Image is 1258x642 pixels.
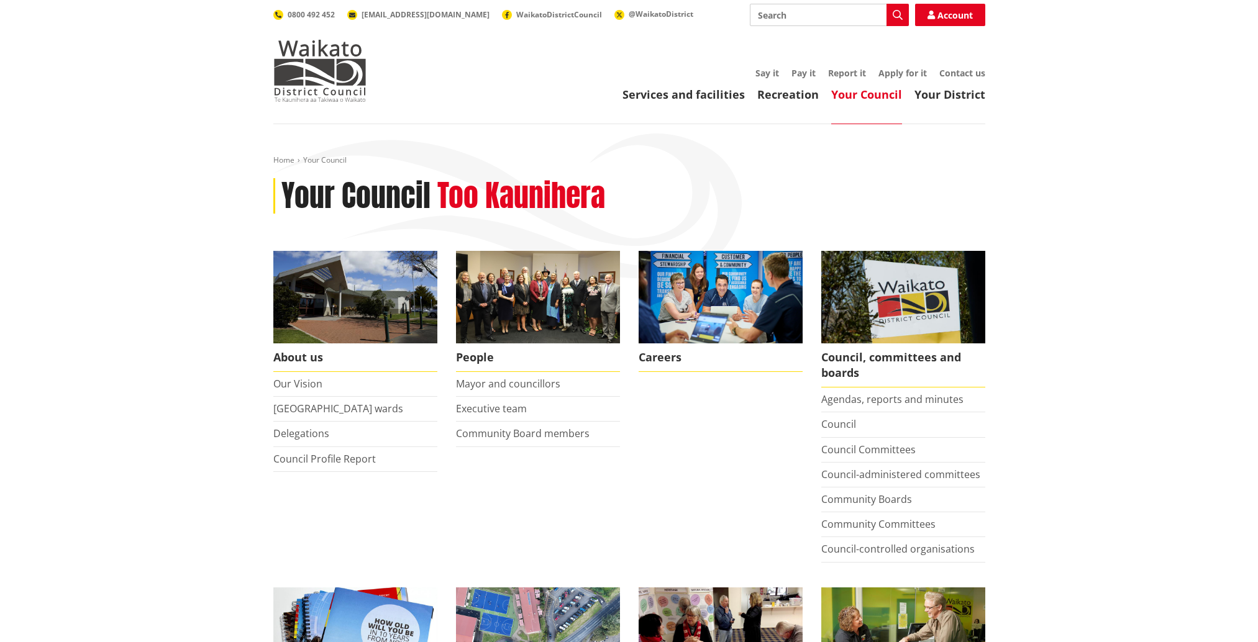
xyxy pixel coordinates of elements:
a: Careers [639,251,803,372]
a: Your Council [831,87,902,102]
a: Services and facilities [622,87,745,102]
a: 0800 492 452 [273,9,335,20]
a: @WaikatoDistrict [614,9,693,19]
a: Council-controlled organisations [821,542,975,556]
h2: Too Kaunihera [437,178,605,214]
nav: breadcrumb [273,155,985,166]
img: Waikato District Council - Te Kaunihera aa Takiwaa o Waikato [273,40,367,102]
a: Council-administered committees [821,468,980,481]
a: Community Committees [821,517,936,531]
img: 2022 Council [456,251,620,343]
a: Our Vision [273,377,322,391]
span: Careers [639,343,803,372]
a: Recreation [757,87,819,102]
a: 2022 Council People [456,251,620,372]
img: WDC Building 0015 [273,251,437,343]
a: WDC Building 0015 About us [273,251,437,372]
span: 0800 492 452 [288,9,335,20]
span: [EMAIL_ADDRESS][DOMAIN_NAME] [362,9,490,20]
a: WaikatoDistrictCouncil [502,9,602,20]
a: Pay it [791,67,816,79]
a: Report it [828,67,866,79]
span: @WaikatoDistrict [629,9,693,19]
a: Delegations [273,427,329,440]
a: Say it [755,67,779,79]
a: Council Committees [821,443,916,456]
a: Community Boards [821,492,912,506]
span: Your Council [303,155,347,165]
a: [GEOGRAPHIC_DATA] wards [273,402,403,415]
a: Your District [914,87,985,102]
a: Account [915,4,985,26]
span: People [456,343,620,372]
a: Council Profile Report [273,452,376,466]
a: Executive team [456,402,527,415]
a: Community Board members [456,427,590,440]
h1: Your Council [281,178,431,214]
a: [EMAIL_ADDRESS][DOMAIN_NAME] [347,9,490,20]
span: About us [273,343,437,372]
a: Agendas, reports and minutes [821,392,964,406]
img: Office staff in meeting - Career page [639,251,803,343]
span: WaikatoDistrictCouncil [516,9,602,20]
span: Council, committees and boards [821,343,985,387]
a: Waikato-District-Council-sign Council, committees and boards [821,251,985,387]
img: Waikato-District-Council-sign [821,251,985,343]
a: Contact us [939,67,985,79]
a: Apply for it [878,67,927,79]
a: Council [821,417,856,431]
a: Mayor and councillors [456,377,560,391]
input: Search input [750,4,909,26]
a: Home [273,155,294,165]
